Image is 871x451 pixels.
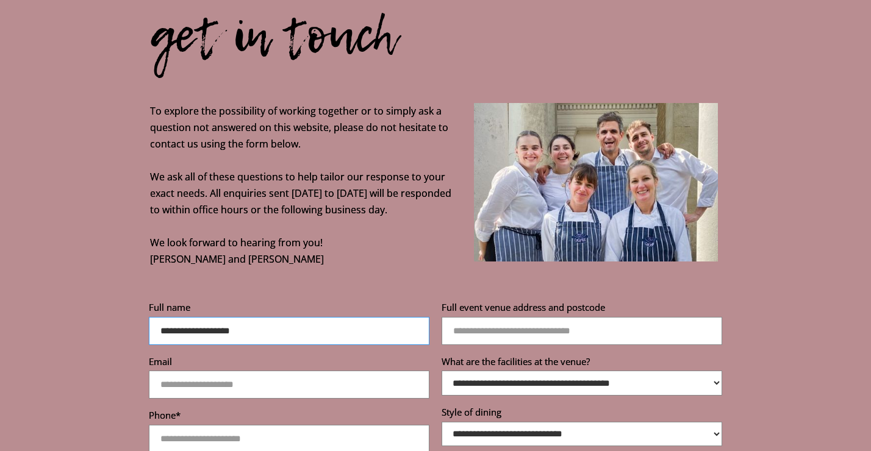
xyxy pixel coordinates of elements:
label: Style of dining [442,406,722,422]
label: Phone* [149,409,429,425]
div: get in touch [150,16,718,103]
label: Full event venue address and postcode [442,301,722,317]
label: What are the facilities at the venue? [442,355,722,371]
label: Email [149,355,429,371]
label: Full name [149,301,429,317]
img: Anna Caldicott and Fiona Cochrane [474,103,718,261]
